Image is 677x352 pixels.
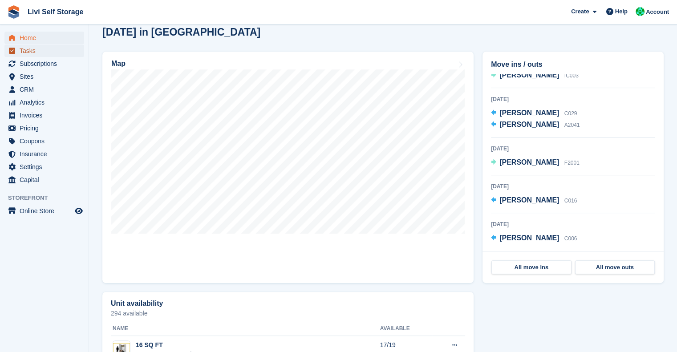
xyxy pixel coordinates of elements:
a: [PERSON_NAME] C029 [491,108,577,119]
a: [PERSON_NAME] C016 [491,195,577,206]
h2: Move ins / outs [491,59,655,70]
span: [PERSON_NAME] [499,158,559,166]
a: [PERSON_NAME] IC003 [491,70,579,81]
div: [DATE] [491,182,655,190]
span: F2001 [564,160,580,166]
span: [PERSON_NAME] [499,109,559,117]
th: Name [111,322,380,336]
span: Online Store [20,205,73,217]
a: menu [4,57,84,70]
span: Analytics [20,96,73,109]
p: 294 available [111,310,465,316]
h2: [DATE] in [GEOGRAPHIC_DATA] [102,26,260,38]
span: CRM [20,83,73,96]
span: [PERSON_NAME] [499,234,559,242]
div: [DATE] [491,145,655,153]
a: menu [4,174,84,186]
a: menu [4,135,84,147]
a: menu [4,83,84,96]
a: menu [4,205,84,217]
img: Joe Robertson [636,7,645,16]
a: menu [4,122,84,134]
span: Home [20,32,73,44]
a: menu [4,161,84,173]
span: Tasks [20,45,73,57]
a: Map [102,52,474,283]
span: Coupons [20,135,73,147]
span: [PERSON_NAME] [499,121,559,128]
a: menu [4,45,84,57]
span: C006 [564,235,577,242]
span: A2041 [564,122,580,128]
h2: Map [111,60,126,68]
span: Sites [20,70,73,83]
a: [PERSON_NAME] A2041 [491,119,580,131]
img: stora-icon-8386f47178a22dfd0bd8f6a31ec36ba5ce8667c1dd55bd0f319d3a0aa187defe.svg [7,5,20,19]
div: 16 SQ FT [136,340,196,350]
a: menu [4,96,84,109]
a: All move outs [575,260,655,275]
span: Help [615,7,628,16]
span: Account [646,8,669,16]
a: Livi Self Storage [24,4,87,19]
span: C029 [564,110,577,117]
div: [DATE] [491,95,655,103]
a: menu [4,148,84,160]
h2: Unit availability [111,299,163,307]
span: Settings [20,161,73,173]
span: Pricing [20,122,73,134]
span: Storefront [8,194,89,202]
div: [DATE] [491,220,655,228]
span: [PERSON_NAME] [499,71,559,79]
span: Invoices [20,109,73,121]
span: Insurance [20,148,73,160]
a: menu [4,32,84,44]
a: Preview store [73,206,84,216]
a: All move ins [491,260,572,275]
span: C016 [564,198,577,204]
span: Create [571,7,589,16]
th: Available [380,322,433,336]
a: menu [4,109,84,121]
span: [PERSON_NAME] [499,196,559,204]
span: Subscriptions [20,57,73,70]
a: menu [4,70,84,83]
span: IC003 [564,73,579,79]
a: [PERSON_NAME] C006 [491,233,577,244]
span: Capital [20,174,73,186]
a: [PERSON_NAME] F2001 [491,157,580,169]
